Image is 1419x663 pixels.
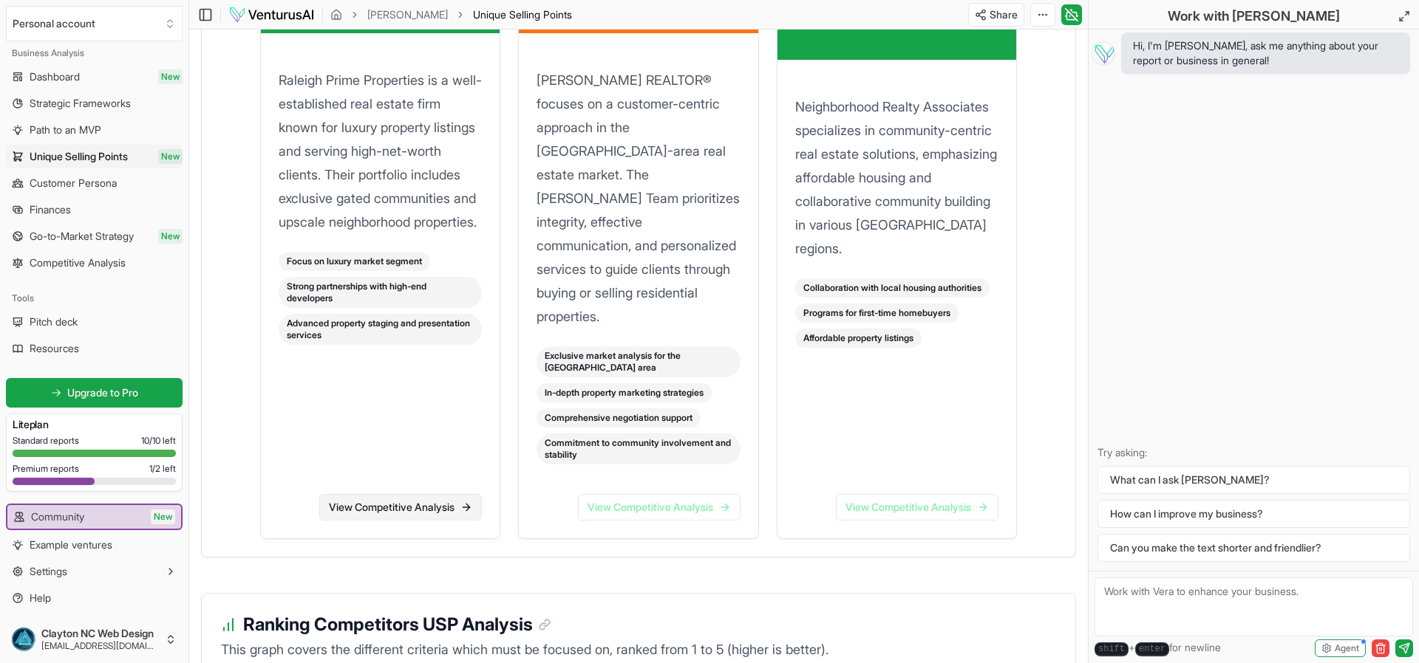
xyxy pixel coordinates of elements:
span: Clayton NC Web Design [41,627,159,640]
button: Share [968,3,1024,27]
a: Upgrade to Pro [6,378,183,408]
span: Community [31,509,84,524]
span: Hi, I'm [PERSON_NAME], ask me anything about your report or business in general! [1133,38,1398,68]
span: Path to an MVP [30,123,101,137]
div: Exclusive market analysis for the [GEOGRAPHIC_DATA] area [537,346,740,377]
button: Clayton NC Web Design[EMAIL_ADDRESS][DOMAIN_NAME] [6,622,183,657]
a: [PERSON_NAME] [367,7,448,22]
span: Finances [30,202,71,217]
div: Commitment to community involvement and stability [537,433,740,464]
div: Tools [6,286,183,310]
div: Strong partnerships with high-end developers [279,277,482,308]
span: [EMAIL_ADDRESS][DOMAIN_NAME] [41,640,159,652]
a: CommunityNew [7,505,181,529]
a: View Competitive Analysis [578,494,741,521]
a: Strategic Frameworks [6,92,183,115]
button: How can I improve my business? [1098,500,1410,528]
kbd: enter [1135,642,1169,656]
p: Raleigh Prime Properties is a well-established real estate firm known for luxury property listing... [279,69,482,234]
button: Select an organization [6,6,183,41]
div: Advanced property staging and presentation services [279,314,482,345]
a: View Competitive Analysis [319,494,482,521]
span: Settings [30,564,67,579]
img: logo [228,6,315,24]
a: View Competitive Analysis [836,494,998,521]
a: Help [6,586,183,610]
span: Customer Persona [30,176,117,190]
div: Collaboration with local housing authorities [795,278,990,298]
a: Competitive Analysis [6,251,183,275]
div: Business Analysis [6,41,183,65]
span: Agent [1335,642,1359,654]
span: + for newline [1095,640,1221,656]
span: Strategic Frameworks [30,96,131,111]
h2: Work with [PERSON_NAME] [1168,6,1340,27]
div: Focus on luxury market segment [279,252,430,271]
a: DashboardNew [6,65,183,89]
span: Standard reports [13,435,79,447]
div: In-depth property marketing strategies [537,383,712,402]
h3: Ranking Competitors USP Analysis [243,611,551,638]
span: New [158,69,183,84]
a: Finances [6,198,183,221]
span: Go-to-Market Strategy [30,229,134,244]
span: Premium reports [13,463,79,475]
nav: breadcrumb [330,7,572,22]
kbd: shift [1095,642,1129,656]
button: Can you make the text shorter and friendlier? [1098,534,1410,562]
p: [PERSON_NAME] REALTOR® focuses on a customer-centric approach in the [GEOGRAPHIC_DATA]-area real ... [537,69,740,329]
span: Upgrade to Pro [67,385,138,400]
span: Dashboard [30,69,80,84]
button: What can I ask [PERSON_NAME]? [1098,466,1410,494]
a: Resources [6,337,183,360]
span: Unique Selling Points [473,7,572,22]
span: Resources [30,341,79,356]
p: This graph covers the different criteria which must be focused on, ranked from 1 to 5 (higher is ... [220,639,1058,660]
span: Unique Selling Points [473,8,572,21]
span: Competitive Analysis [30,255,126,270]
a: Pitch deck [6,310,183,334]
span: Help [30,591,51,605]
span: New [151,509,175,524]
a: Example ventures [6,533,183,557]
div: Comprehensive negotiation support [537,408,701,427]
span: New [158,229,183,244]
h3: Lite plan [13,417,176,432]
button: Settings [6,560,183,583]
span: 10 / 10 left [141,435,176,447]
span: Pitch deck [30,315,78,329]
a: Go-to-Market StrategyNew [6,224,183,248]
button: Agent [1315,639,1366,657]
span: 1 / 2 left [149,463,176,475]
div: Affordable property listings [795,329,922,348]
p: Try asking: [1098,445,1410,460]
a: Customer Persona [6,171,183,195]
a: Path to an MVP [6,118,183,142]
a: Unique Selling PointsNew [6,145,183,168]
span: New [158,149,183,164]
span: Unique Selling Points [30,149,128,164]
img: Vera [1092,41,1115,65]
img: ACg8ocKDe8A8DDFCgnA2fr4NCXpj1i2LcxXqYZ_1_u4FDY2P8dUnAco=s96-c [12,628,35,651]
span: Example ventures [30,537,112,552]
div: Programs for first-time homebuyers [795,303,959,323]
p: Neighborhood Realty Associates specializes in community-centric real estate solutions, emphasizin... [795,95,998,261]
span: Share [990,7,1018,22]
